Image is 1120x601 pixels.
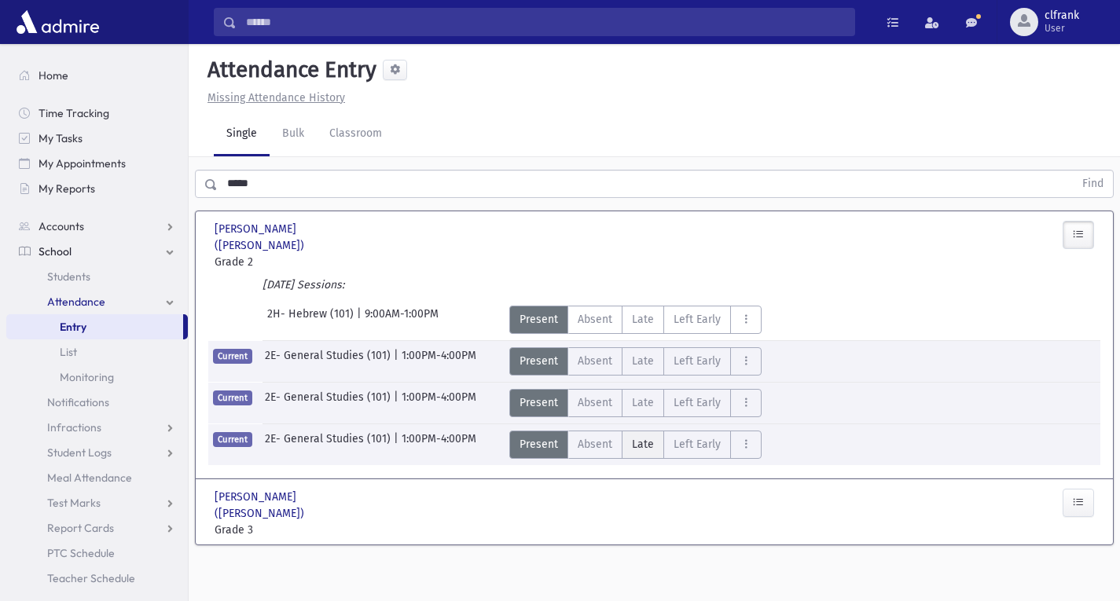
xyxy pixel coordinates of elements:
span: My Reports [39,181,95,196]
input: Search [237,8,854,36]
a: My Reports [6,176,188,201]
a: Accounts [6,214,188,239]
a: Student Logs [6,440,188,465]
a: Single [214,112,270,156]
a: Notifications [6,390,188,415]
span: Present [520,436,558,453]
a: PTC Schedule [6,541,188,566]
a: Home [6,63,188,88]
span: | [394,431,402,459]
a: Report Cards [6,515,188,541]
span: Test Marks [47,496,101,510]
span: My Appointments [39,156,126,170]
a: Monitoring [6,365,188,390]
span: Late [632,394,654,411]
img: AdmirePro [13,6,103,38]
span: Meal Attendance [47,471,132,485]
span: Students [47,269,90,284]
span: List [60,345,77,359]
a: My Tasks [6,126,188,151]
span: 1:00PM-4:00PM [402,431,476,459]
span: User [1045,22,1079,35]
span: Absent [578,394,612,411]
span: 2E- General Studies (101) [265,389,394,417]
span: Late [632,311,654,328]
u: Missing Attendance History [207,91,345,104]
span: Present [520,311,558,328]
span: 2E- General Studies (101) [265,431,394,459]
span: Attendance [47,295,105,309]
a: Teacher Schedule [6,566,188,591]
span: Left Early [674,311,721,328]
span: Current [213,349,252,364]
i: [DATE] Sessions: [263,278,344,291]
span: [PERSON_NAME] ([PERSON_NAME]) [215,489,348,522]
div: AttTypes [509,431,762,459]
span: Time Tracking [39,106,109,120]
span: Absent [578,436,612,453]
span: 9:00AM-1:00PM [365,306,439,334]
span: School [39,244,72,258]
span: Late [632,436,654,453]
span: Home [39,68,68,82]
span: Student Logs [47,445,112,460]
a: Entry [6,314,183,339]
span: PTC Schedule [47,546,115,560]
span: Grade 3 [215,522,348,538]
span: 2H- Hebrew (101) [267,306,357,334]
span: 1:00PM-4:00PM [402,389,476,417]
span: | [357,306,365,334]
a: Meal Attendance [6,465,188,490]
a: Classroom [317,112,395,156]
span: Left Early [674,353,721,369]
span: clfrank [1045,9,1079,22]
span: Accounts [39,219,84,233]
span: Grade 2 [215,254,348,270]
a: My Appointments [6,151,188,176]
div: AttTypes [509,389,762,417]
span: 2E- General Studies (101) [265,347,394,376]
a: List [6,339,188,365]
a: School [6,239,188,264]
a: Test Marks [6,490,188,515]
a: Students [6,264,188,289]
span: | [394,389,402,417]
a: Infractions [6,415,188,440]
a: Missing Attendance History [201,91,345,104]
button: Find [1073,170,1113,197]
span: Infractions [47,420,101,434]
span: Notifications [47,395,109,409]
a: Attendance [6,289,188,314]
span: Current [213,390,252,405]
span: Present [520,353,558,369]
div: AttTypes [509,306,762,334]
span: Left Early [674,436,721,453]
a: Bulk [270,112,317,156]
span: Current [213,432,252,447]
span: My Tasks [39,131,83,145]
div: AttTypes [509,347,762,376]
span: Absent [578,311,612,328]
span: 1:00PM-4:00PM [402,347,476,376]
span: [PERSON_NAME] ([PERSON_NAME]) [215,221,348,254]
span: Present [520,394,558,411]
span: Monitoring [60,370,114,384]
span: Entry [60,320,86,334]
span: Absent [578,353,612,369]
a: Time Tracking [6,101,188,126]
span: Teacher Schedule [47,571,135,585]
h5: Attendance Entry [201,57,376,83]
span: Left Early [674,394,721,411]
span: | [394,347,402,376]
span: Report Cards [47,521,114,535]
span: Late [632,353,654,369]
